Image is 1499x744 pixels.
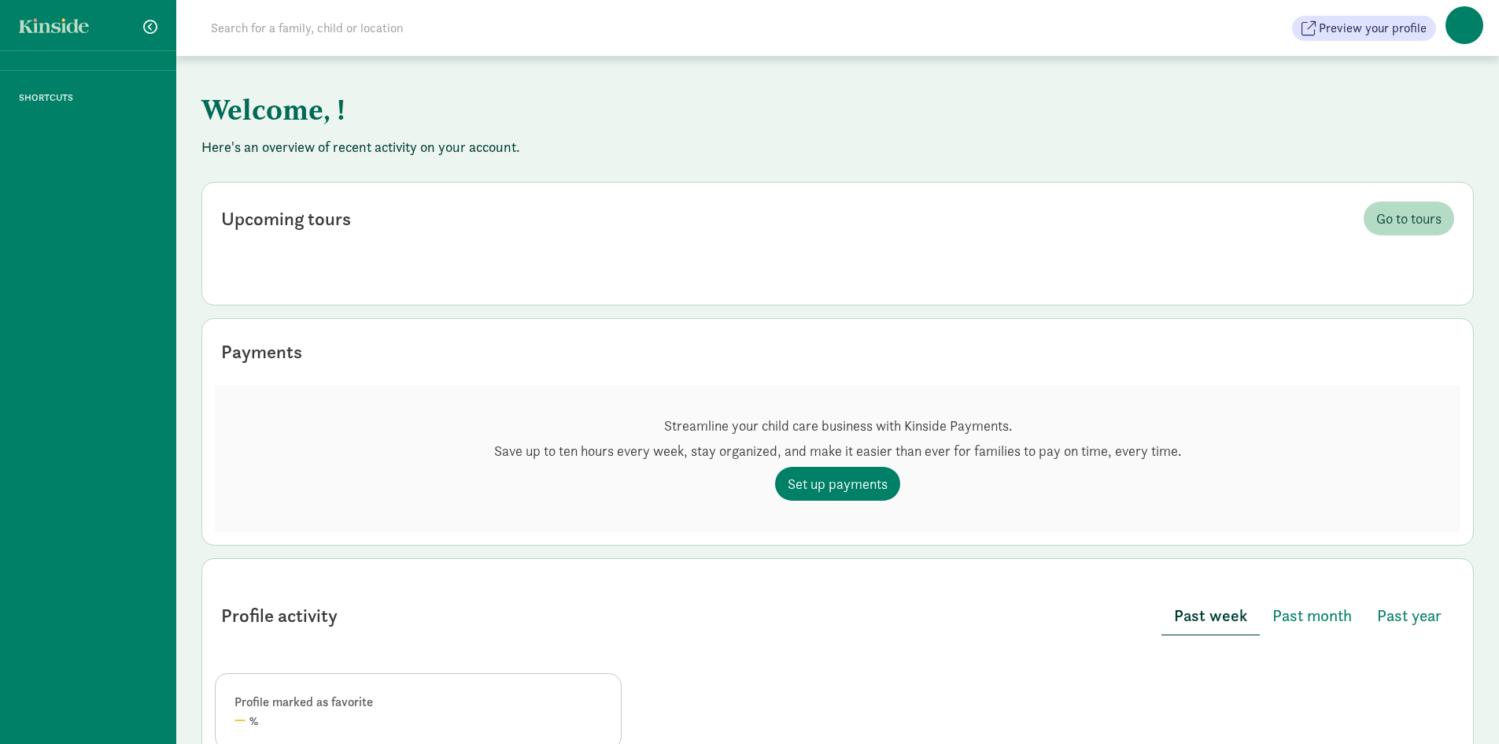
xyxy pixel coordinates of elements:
[201,138,1474,157] p: Here's an overview of recent activity on your account.
[1260,597,1364,635] button: Past month
[1174,603,1247,628] span: Past week
[201,81,980,138] h1: Welcome, !
[1364,597,1454,635] button: Past year
[221,601,338,630] div: Profile activity
[234,693,602,712] div: Profile marked as favorite
[1376,208,1442,229] span: Go to tours
[1292,16,1436,41] button: Preview your profile
[494,442,1181,461] p: Save up to ten hours every week, stay organized, and make it easier than ever for families to pay...
[494,416,1181,435] p: Streamline your child care business with Kinside Payments.
[788,473,888,494] span: Set up payments
[775,467,900,501] a: Set up payments
[1161,597,1260,635] button: Past week
[221,205,351,233] div: Upcoming tours
[1272,603,1352,628] span: Past month
[234,712,602,730] div: %
[1319,19,1427,38] span: Preview your profile
[221,338,302,366] div: Payments
[201,13,643,44] input: Search for a family, child or location
[1377,603,1442,628] span: Past year
[1364,202,1454,235] a: Go to tours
